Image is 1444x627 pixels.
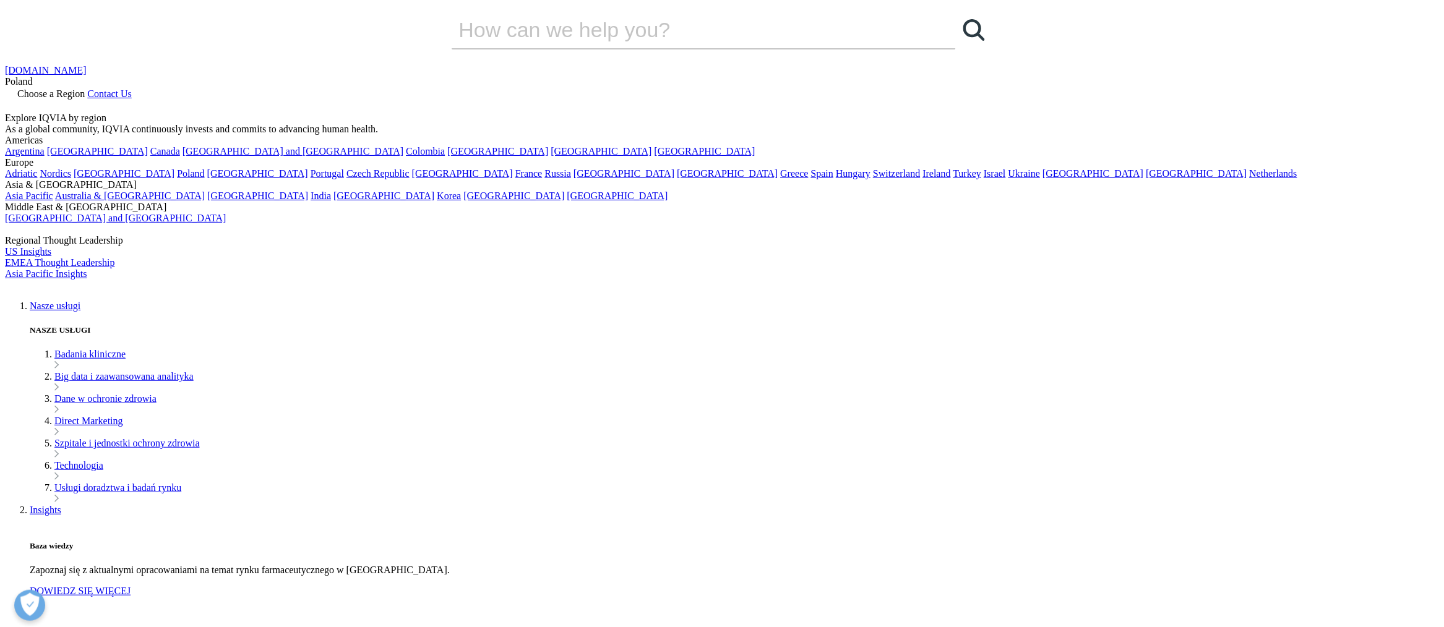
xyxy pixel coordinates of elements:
[5,135,1439,146] div: Americas
[1008,168,1041,179] a: Ukraine
[54,438,200,448] a: Szpitale i jednostki ochrony zdrowia
[207,190,308,201] a: [GEOGRAPHIC_DATA]
[1146,168,1247,179] a: [GEOGRAPHIC_DATA]
[183,146,403,156] a: [GEOGRAPHIC_DATA] and [GEOGRAPHIC_DATA]
[5,190,53,201] a: Asia Pacific
[5,168,37,179] a: Adriatic
[346,168,410,179] a: Czech Republic
[677,168,778,179] a: [GEOGRAPHIC_DATA]
[30,565,1439,576] p: Zapoznaj się z aktualnymi opracowaniami na temat rynku farmaceutycznego w [GEOGRAPHIC_DATA].
[54,393,157,404] a: Dane w ochronie zdrowia
[5,113,1439,124] div: Explore IQVIA by region
[5,146,45,156] a: Argentina
[567,190,668,201] a: [GEOGRAPHIC_DATA]
[30,325,1439,335] h5: NASZE USŁUGI
[437,190,461,201] a: Korea
[333,190,434,201] a: [GEOGRAPHIC_DATA]
[30,541,1439,551] h5: Baza wiedzy
[452,11,921,48] input: Wyszukaj
[953,168,982,179] a: Turkey
[515,168,543,179] a: France
[17,88,85,99] span: Choose a Region
[30,505,61,515] a: Insights
[406,146,445,156] a: Colombia
[311,168,344,179] a: Portugal
[54,349,126,359] a: Badania kliniczne
[14,590,45,621] button: Otwórz Preferencje
[47,146,148,156] a: [GEOGRAPHIC_DATA]
[574,168,674,179] a: [GEOGRAPHIC_DATA]
[5,124,1439,135] div: As a global community, IQVIA continuously invests and commits to advancing human health.
[5,76,1439,87] div: Poland
[5,235,1439,246] div: Regional Thought Leadership
[5,246,51,257] a: US Insights
[150,146,180,156] a: Canada
[984,168,1006,179] a: Israel
[1042,168,1143,179] a: [GEOGRAPHIC_DATA]
[5,268,87,279] a: Asia Pacific Insights
[5,213,226,223] a: [GEOGRAPHIC_DATA] and [GEOGRAPHIC_DATA]
[30,301,80,311] a: Nasze usługi
[873,168,920,179] a: Switzerland
[956,11,993,48] a: Wyszukaj
[54,482,181,493] a: Usługi doradztwa i badań rynku
[5,257,114,268] a: EMEA Thought Leadership
[74,168,174,179] a: [GEOGRAPHIC_DATA]
[54,371,194,382] a: Big data i zaawansowana analityka
[463,190,564,201] a: [GEOGRAPHIC_DATA]
[811,168,833,179] a: Spain
[1250,168,1297,179] a: Netherlands
[207,168,308,179] a: [GEOGRAPHIC_DATA]
[54,460,103,471] a: Technologia
[54,416,123,426] a: Direct Marketing
[5,65,87,75] a: [DOMAIN_NAME]
[923,168,951,179] a: Ireland
[836,168,870,179] a: Hungary
[311,190,331,201] a: India
[551,146,652,156] a: [GEOGRAPHIC_DATA]
[5,202,1439,213] div: Middle East & [GEOGRAPHIC_DATA]
[87,88,132,99] a: Contact Us
[655,146,755,156] a: [GEOGRAPHIC_DATA]
[447,146,548,156] a: [GEOGRAPHIC_DATA]
[40,168,71,179] a: Nordics
[55,190,205,201] a: Australia & [GEOGRAPHIC_DATA]
[780,168,808,179] a: Greece
[963,19,985,41] svg: Search
[5,179,1439,190] div: Asia & [GEOGRAPHIC_DATA]
[30,586,1439,608] a: DOWIEDZ SIĘ WIĘCEJ
[412,168,513,179] a: [GEOGRAPHIC_DATA]
[177,168,204,179] a: Poland
[5,157,1439,168] div: Europe
[545,168,572,179] a: Russia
